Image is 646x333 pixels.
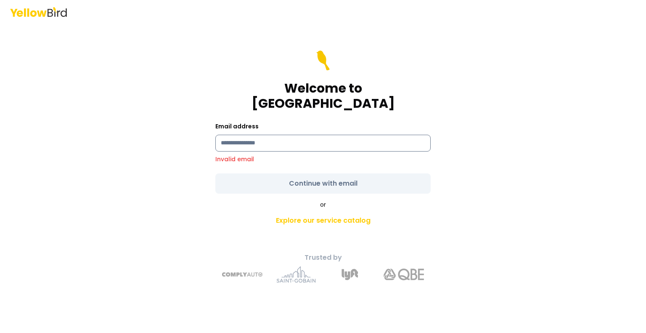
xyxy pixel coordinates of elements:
h1: Welcome to [GEOGRAPHIC_DATA] [215,81,431,111]
p: Invalid email [215,155,431,163]
a: Explore our service catalog [175,212,471,229]
label: Email address [215,122,259,131]
span: or [320,200,326,209]
p: Trusted by [175,253,471,263]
